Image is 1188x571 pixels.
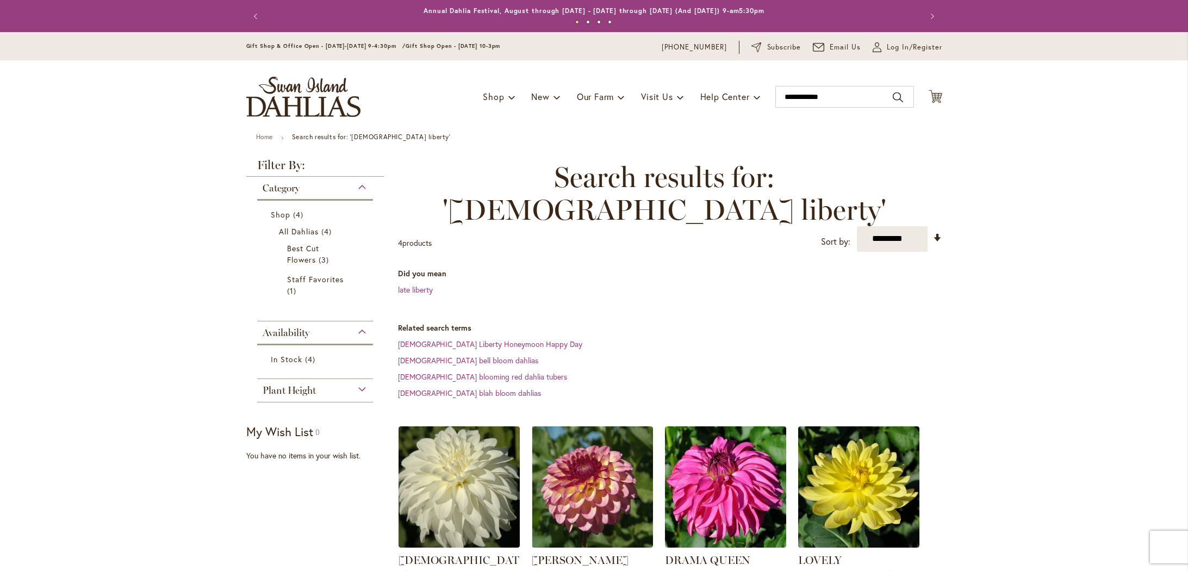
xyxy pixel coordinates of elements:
a: Email Us [813,42,861,53]
span: Gift Shop Open - [DATE] 10-3pm [406,42,500,49]
span: 1 [287,285,299,296]
span: All Dahlias [279,226,319,237]
img: LADY LIBERTY [399,426,520,548]
a: [DEMOGRAPHIC_DATA] bell bloom dahlias [398,355,538,365]
a: Log In/Register [873,42,942,53]
a: [PHONE_NUMBER] [662,42,727,53]
a: store logo [246,77,360,117]
p: products [398,234,432,252]
span: Best Cut Flowers [287,243,319,265]
a: Foxy Lady [532,539,653,550]
span: Availability [263,327,309,339]
span: 3 [319,254,332,265]
span: Shop [271,209,290,220]
button: 2 of 4 [586,20,590,24]
span: Subscribe [767,42,801,53]
a: LOVELY RITA [798,539,919,550]
button: Previous [246,5,268,27]
span: Our Farm [577,91,614,102]
a: DRAMA QUEEN [665,554,750,567]
span: Email Us [830,42,861,53]
img: LOVELY RITA [798,426,919,548]
button: 3 of 4 [597,20,601,24]
span: New [531,91,549,102]
strong: Search results for: '[DEMOGRAPHIC_DATA] liberty' [292,133,451,141]
span: Shop [483,91,504,102]
a: In Stock 4 [271,353,363,365]
a: Home [256,133,273,141]
a: LADY LIBERTY [399,539,520,550]
img: Foxy Lady [532,426,653,548]
a: [DEMOGRAPHIC_DATA] blah bloom dahlias [398,388,541,398]
a: Staff Favorites [287,274,346,296]
span: 4 [398,238,402,248]
span: Help Center [700,91,750,102]
a: late liberty [398,284,433,295]
a: Annual Dahlia Festival, August through [DATE] - [DATE] through [DATE] (And [DATE]) 9-am5:30pm [424,7,764,15]
a: Best Cut Flowers [287,243,346,265]
button: 1 of 4 [575,20,579,24]
span: Log In/Register [887,42,942,53]
label: Sort by: [821,232,850,252]
strong: Filter By: [246,159,384,177]
span: 4 [293,209,306,220]
span: 4 [305,353,318,365]
button: 4 of 4 [608,20,612,24]
span: Visit Us [641,91,673,102]
button: Next [920,5,942,27]
span: Staff Favorites [287,274,344,284]
span: Plant Height [263,384,316,396]
span: 4 [321,226,334,237]
span: Search results for: '[DEMOGRAPHIC_DATA] liberty' [398,161,931,226]
img: DRAMA QUEEN [665,426,786,548]
span: In Stock [271,354,302,364]
strong: My Wish List [246,424,313,439]
div: You have no items in your wish list. [246,450,391,461]
a: All Dahlias [279,226,354,237]
dt: Did you mean [398,268,942,279]
a: [DEMOGRAPHIC_DATA] Liberty Honeymoon Happy Day [398,339,582,349]
a: DRAMA QUEEN [665,539,786,550]
a: [DEMOGRAPHIC_DATA] blooming red dahlia tubers [398,371,567,382]
span: Gift Shop & Office Open - [DATE]-[DATE] 9-4:30pm / [246,42,406,49]
dt: Related search terms [398,322,942,333]
a: Subscribe [751,42,801,53]
span: Category [263,182,300,194]
a: Shop [271,209,363,220]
